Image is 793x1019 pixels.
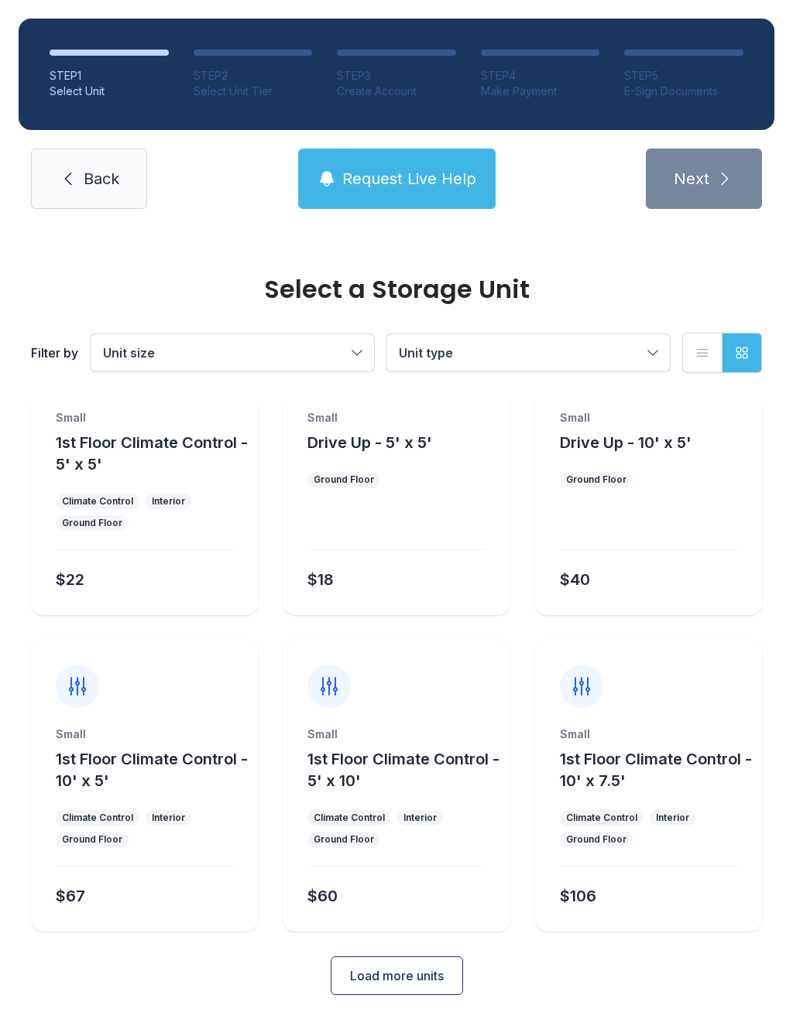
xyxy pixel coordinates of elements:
div: STEP 5 [624,68,743,84]
button: 1st Floor Climate Control - 10' x 5' [56,748,252,792]
div: Climate Control [62,812,133,824]
span: Request Live Help [342,168,476,190]
div: Interior [152,495,185,508]
button: 1st Floor Climate Control - 5' x 10' [307,748,503,792]
div: Select a Storage Unit [31,277,762,302]
div: Select Unit Tier [194,84,313,99]
span: 1st Floor Climate Control - 10' x 7.5' [560,750,752,790]
span: Drive Up - 10' x 5' [560,433,692,452]
div: STEP 4 [481,68,600,84]
div: Select Unit [50,84,169,99]
span: Unit type [399,345,453,361]
div: Interior [152,812,185,824]
span: 1st Floor Climate Control - 5' x 5' [56,433,248,474]
div: Ground Floor [566,474,627,486]
button: 1st Floor Climate Control - 5' x 5' [56,432,252,475]
div: Small [307,727,485,742]
div: Small [560,410,737,426]
div: Filter by [31,344,78,362]
div: $40 [560,569,590,590]
span: 1st Floor Climate Control - 5' x 10' [307,750,499,790]
div: Climate Control [314,812,385,824]
div: $106 [560,885,596,907]
div: Make Payment [481,84,600,99]
div: Small [56,727,233,742]
div: Ground Floor [314,833,374,846]
span: Back [84,168,119,190]
span: Unit size [103,345,155,361]
div: Small [307,410,485,426]
button: Drive Up - 10' x 5' [560,432,692,453]
div: $67 [56,885,85,907]
div: STEP 3 [337,68,456,84]
div: E-Sign Documents [624,84,743,99]
span: Drive Up - 5' x 5' [307,433,432,452]
div: $60 [307,885,338,907]
div: Ground Floor [566,833,627,846]
div: Interior [403,812,437,824]
div: Ground Floor [62,517,122,529]
span: 1st Floor Climate Control - 10' x 5' [56,750,248,790]
div: Small [56,410,233,426]
div: $22 [56,569,84,590]
div: $18 [307,569,334,590]
div: Small [560,727,737,742]
div: Climate Control [62,495,133,508]
button: 1st Floor Climate Control - 10' x 7.5' [560,748,756,792]
div: STEP 1 [50,68,169,84]
span: Load more units [350,966,444,985]
button: Unit size [91,334,374,371]
span: Next [674,168,709,190]
div: Ground Floor [62,833,122,846]
div: Create Account [337,84,456,99]
div: Ground Floor [314,474,374,486]
div: Interior [656,812,689,824]
div: Climate Control [566,812,637,824]
div: STEP 2 [194,68,313,84]
button: Unit type [386,334,670,371]
button: Drive Up - 5' x 5' [307,432,432,453]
